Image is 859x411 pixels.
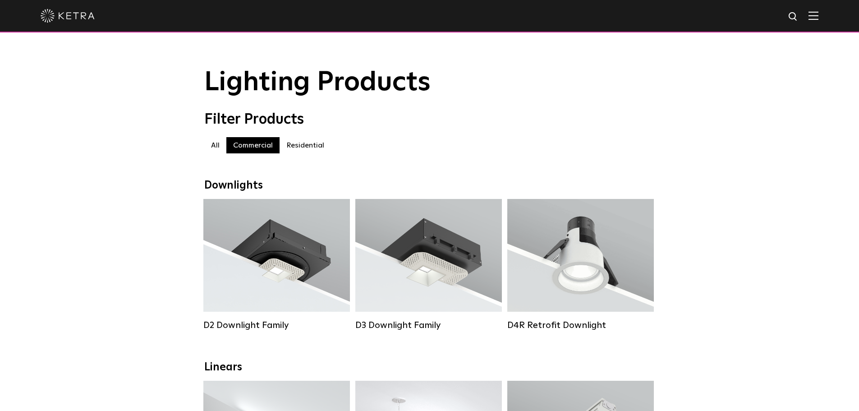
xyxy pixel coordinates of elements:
div: Linears [204,361,655,374]
div: Downlights [204,179,655,192]
a: D2 Downlight Family Lumen Output:1200Colors:White / Black / Gloss Black / Silver / Bronze / Silve... [203,199,350,331]
div: D2 Downlight Family [203,320,350,331]
div: D4R Retrofit Downlight [507,320,654,331]
label: All [204,137,226,153]
img: Hamburger%20Nav.svg [808,11,818,20]
a: D4R Retrofit Downlight Lumen Output:800Colors:White / BlackBeam Angles:15° / 25° / 40° / 60°Watta... [507,199,654,331]
a: D3 Downlight Family Lumen Output:700 / 900 / 1100Colors:White / Black / Silver / Bronze / Paintab... [355,199,502,331]
label: Residential [280,137,331,153]
label: Commercial [226,137,280,153]
img: search icon [788,11,799,23]
img: ketra-logo-2019-white [41,9,95,23]
div: D3 Downlight Family [355,320,502,331]
div: Filter Products [204,111,655,128]
span: Lighting Products [204,69,431,96]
